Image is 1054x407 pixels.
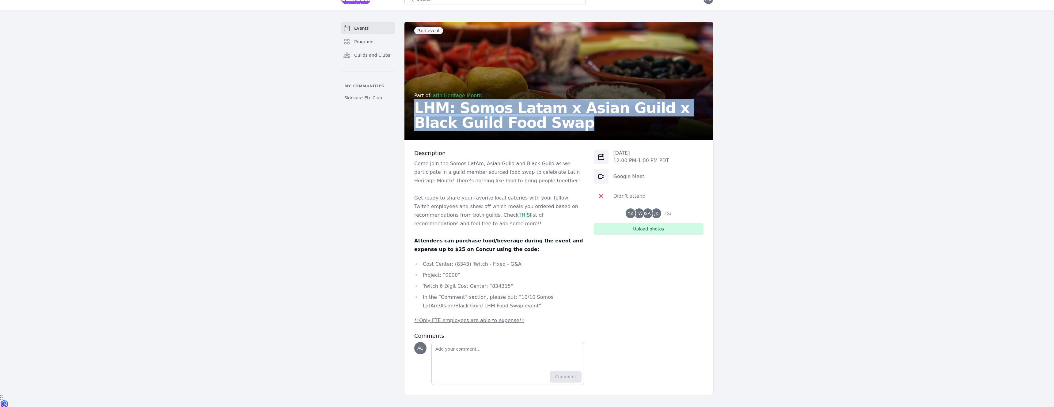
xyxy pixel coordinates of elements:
[594,223,703,235] button: Upload photos
[417,346,423,350] span: AG
[414,92,703,99] div: Part of
[645,211,651,215] span: SA
[414,194,584,228] p: Get ready to share your favorite local eateries with your fellow Twitch employees and show off wh...
[414,159,584,185] p: Come join the Somos LatAm, Asian Guild and Black Guild as we participate in a guild member source...
[636,211,643,215] span: TW
[341,22,395,34] a: Events
[341,92,395,103] a: Skincare-Etc Club
[414,101,703,130] h2: LHM: Somos Latam x Asian Guild x Black Guild Food Swap
[613,150,669,157] p: [DATE]
[550,371,582,382] button: Comment
[354,39,374,45] span: Programs
[660,210,671,218] span: + 52
[414,238,583,252] strong: Attendees can purchase food/beverage during the event and expense up to $25 on Concur using the c...
[414,150,584,157] h3: Description
[414,27,443,34] span: Past event
[341,49,395,61] a: Guilds and Clubs
[414,260,584,268] li: Cost Center: (8343) Twitch - Fixed - G&A
[414,293,584,310] li: In the “Comment” section, please put: “10/10 Somos LatAm/Asian/Black Guild LHM Food Swap event”
[341,84,395,89] p: My communities
[519,212,530,218] a: THIS
[430,93,482,98] a: Latin Heritage Month
[414,332,584,340] h3: Comments
[341,22,395,103] nav: Sidebar
[414,318,524,323] u: **Only FTE employees are able to expense**
[654,211,658,215] span: JK
[613,157,669,164] p: 12:00 PM - 1:00 PM PDT
[354,25,369,31] span: Events
[628,211,633,215] span: YZ
[613,192,646,200] div: Didn't attend
[414,282,584,291] li: Twitch 6 Digit Cost Center: “834315"
[341,36,395,48] a: Programs
[344,95,382,101] span: Skincare-Etc Club
[613,173,644,179] a: Google Meet
[354,52,390,58] span: Guilds and Clubs
[414,271,584,280] li: Project: “0000”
